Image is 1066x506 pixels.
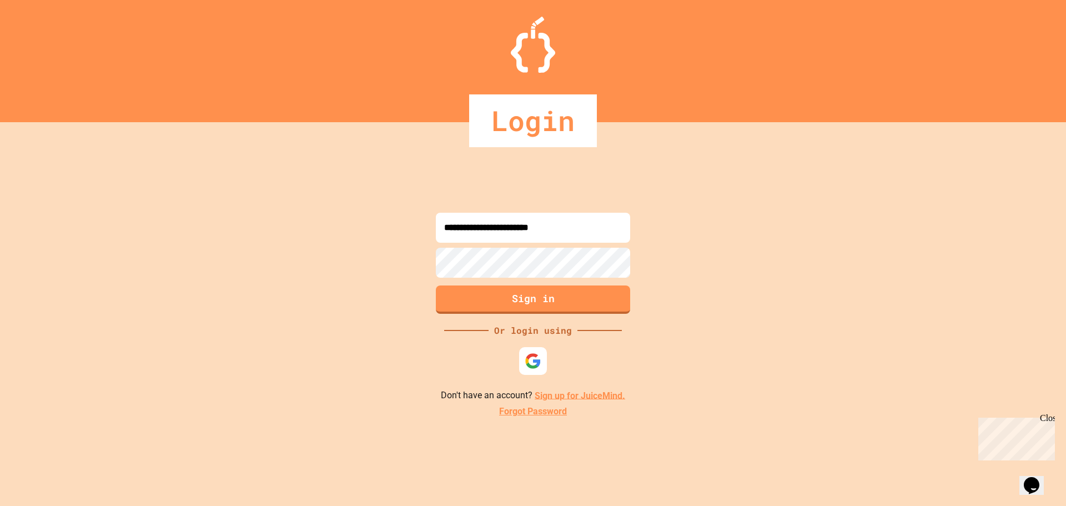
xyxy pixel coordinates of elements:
iframe: chat widget [974,413,1055,460]
div: Or login using [489,324,577,337]
p: Don't have an account? [441,389,625,403]
img: Logo.svg [511,17,555,73]
button: Sign in [436,285,630,314]
img: google-icon.svg [525,353,541,369]
iframe: chat widget [1019,462,1055,495]
a: Sign up for JuiceMind. [535,390,625,400]
div: Chat with us now!Close [4,4,77,71]
div: Login [469,94,597,147]
a: Forgot Password [499,405,567,418]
